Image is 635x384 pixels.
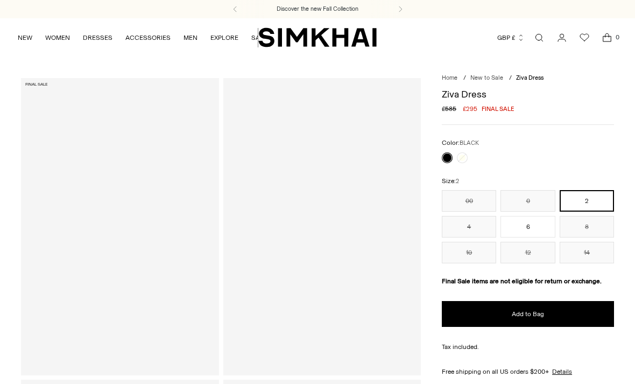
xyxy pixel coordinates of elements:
[83,26,112,50] a: DRESSES
[442,216,496,238] button: 4
[512,310,544,319] span: Add to Bag
[442,104,456,114] s: £585
[442,74,457,81] a: Home
[528,27,550,48] a: Open search modal
[184,26,197,50] a: MEN
[500,242,555,263] button: 12
[552,367,572,376] a: Details
[442,176,459,186] label: Size:
[442,190,496,212] button: 00
[210,26,238,50] a: EXPLORE
[258,27,377,48] a: SIMKHAI
[551,27,573,48] a: Go to the account page
[223,78,421,375] a: Ziva Dress
[460,139,479,146] span: BLACK
[500,216,555,238] button: 6
[497,26,525,50] button: GBP £
[442,74,614,83] nav: breadcrumbs
[612,32,622,42] span: 0
[500,190,555,212] button: 0
[18,26,32,50] a: NEW
[560,216,614,238] button: 8
[596,27,618,48] a: Open cart modal
[456,178,459,185] span: 2
[125,26,171,50] a: ACCESSORIES
[509,74,512,83] div: /
[463,74,466,83] div: /
[45,26,70,50] a: WOMEN
[442,342,614,352] div: Tax included.
[442,138,479,148] label: Color:
[470,74,503,81] a: New to Sale
[560,242,614,263] button: 14
[516,74,544,81] span: Ziva Dress
[442,89,614,99] h1: Ziva Dress
[442,277,602,285] strong: Final Sale items are not eligible for return or exchange.
[574,27,595,48] a: Wishlist
[251,26,267,50] a: SALE
[560,190,614,212] button: 2
[21,78,219,375] a: Ziva Dress
[442,301,614,327] button: Add to Bag
[463,104,477,114] span: £295
[277,5,358,13] a: Discover the new Fall Collection
[442,367,614,376] div: Free shipping on all US orders $200+
[442,242,496,263] button: 10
